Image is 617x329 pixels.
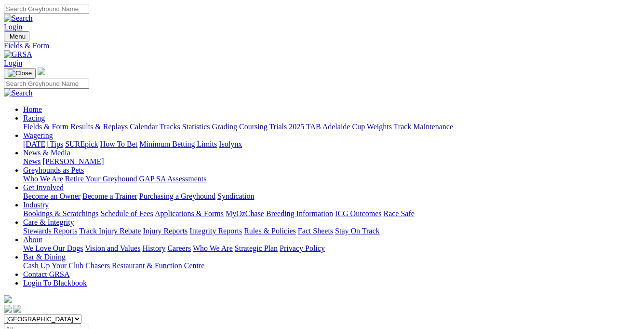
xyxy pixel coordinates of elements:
[23,209,98,218] a: Bookings & Scratchings
[65,140,98,148] a: SUREpick
[85,261,204,270] a: Chasers Restaurant & Function Centre
[23,244,83,252] a: We Love Our Dogs
[139,140,217,148] a: Minimum Betting Limits
[4,295,12,303] img: logo-grsa-white.png
[23,227,613,235] div: Care & Integrity
[23,209,613,218] div: Industry
[4,79,89,89] input: Search
[4,59,22,67] a: Login
[139,175,207,183] a: GAP SA Assessments
[239,123,268,131] a: Coursing
[4,89,33,97] img: Search
[167,244,191,252] a: Careers
[70,123,128,131] a: Results & Replays
[235,244,278,252] a: Strategic Plan
[23,131,53,139] a: Wagering
[23,157,613,166] div: News & Media
[85,244,140,252] a: Vision and Values
[335,209,381,218] a: ICG Outcomes
[289,123,365,131] a: 2025 TAB Adelaide Cup
[155,209,224,218] a: Applications & Forms
[23,261,83,270] a: Cash Up Your Club
[23,114,45,122] a: Racing
[160,123,180,131] a: Tracks
[42,157,104,165] a: [PERSON_NAME]
[82,192,137,200] a: Become a Trainer
[142,244,165,252] a: History
[298,227,333,235] a: Fact Sheets
[23,192,80,200] a: Become an Owner
[217,192,254,200] a: Syndication
[8,69,32,77] img: Close
[23,192,613,201] div: Get Involved
[130,123,158,131] a: Calendar
[23,227,77,235] a: Stewards Reports
[23,157,40,165] a: News
[193,244,233,252] a: Who We Are
[367,123,392,131] a: Weights
[189,227,242,235] a: Integrity Reports
[219,140,242,148] a: Isolynx
[226,209,264,218] a: MyOzChase
[100,209,153,218] a: Schedule of Fees
[335,227,379,235] a: Stay On Track
[143,227,188,235] a: Injury Reports
[23,149,70,157] a: News & Media
[23,140,613,149] div: Wagering
[23,175,63,183] a: Who We Are
[280,244,325,252] a: Privacy Policy
[23,244,613,253] div: About
[244,227,296,235] a: Rules & Policies
[139,192,215,200] a: Purchasing a Greyhound
[13,305,21,313] img: twitter.svg
[38,68,45,75] img: logo-grsa-white.png
[182,123,210,131] a: Statistics
[79,227,141,235] a: Track Injury Rebate
[10,33,26,40] span: Menu
[383,209,414,218] a: Race Safe
[23,279,87,287] a: Login To Blackbook
[23,140,63,148] a: [DATE] Tips
[23,123,613,131] div: Racing
[23,235,42,244] a: About
[266,209,333,218] a: Breeding Information
[4,23,22,31] a: Login
[23,270,69,278] a: Contact GRSA
[23,166,84,174] a: Greyhounds as Pets
[4,305,12,313] img: facebook.svg
[4,41,613,50] a: Fields & Form
[100,140,138,148] a: How To Bet
[394,123,453,131] a: Track Maintenance
[65,175,137,183] a: Retire Your Greyhound
[4,50,32,59] img: GRSA
[23,105,42,113] a: Home
[4,31,29,41] button: Toggle navigation
[4,14,33,23] img: Search
[269,123,287,131] a: Trials
[23,175,613,183] div: Greyhounds as Pets
[4,4,89,14] input: Search
[23,123,68,131] a: Fields & Form
[23,218,74,226] a: Care & Integrity
[23,253,66,261] a: Bar & Dining
[23,183,64,192] a: Get Involved
[212,123,237,131] a: Grading
[23,201,49,209] a: Industry
[23,261,613,270] div: Bar & Dining
[4,68,36,79] button: Toggle navigation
